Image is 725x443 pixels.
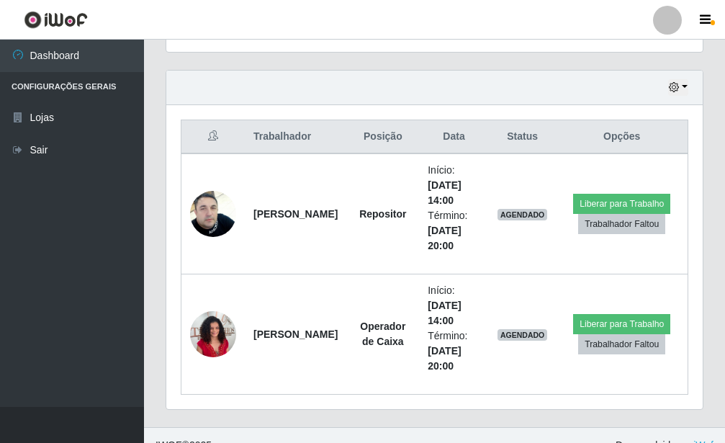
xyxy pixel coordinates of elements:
li: Término: [428,328,480,374]
time: [DATE] 20:00 [428,345,461,372]
img: 1741871107484.jpeg [190,173,236,255]
time: [DATE] 20:00 [428,225,461,251]
th: Posição [346,120,419,154]
button: Trabalhador Faltou [578,334,665,354]
button: Trabalhador Faltou [578,214,665,234]
img: CoreUI Logo [24,11,88,29]
span: AGENDADO [497,329,548,341]
li: Término: [428,208,480,254]
li: Início: [428,163,480,208]
th: Opções [556,120,688,154]
img: 1756678800904.jpeg [190,303,236,364]
button: Liberar para Trabalho [573,194,670,214]
strong: Repositor [359,208,406,220]
strong: [PERSON_NAME] [253,208,338,220]
time: [DATE] 14:00 [428,179,461,206]
span: AGENDADO [497,209,548,220]
strong: Operador de Caixa [360,321,405,347]
th: Status [489,120,557,154]
th: Data [419,120,489,154]
th: Trabalhador [245,120,346,154]
li: Início: [428,283,480,328]
button: Liberar para Trabalho [573,314,670,334]
time: [DATE] 14:00 [428,300,461,326]
strong: [PERSON_NAME] [253,328,338,340]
